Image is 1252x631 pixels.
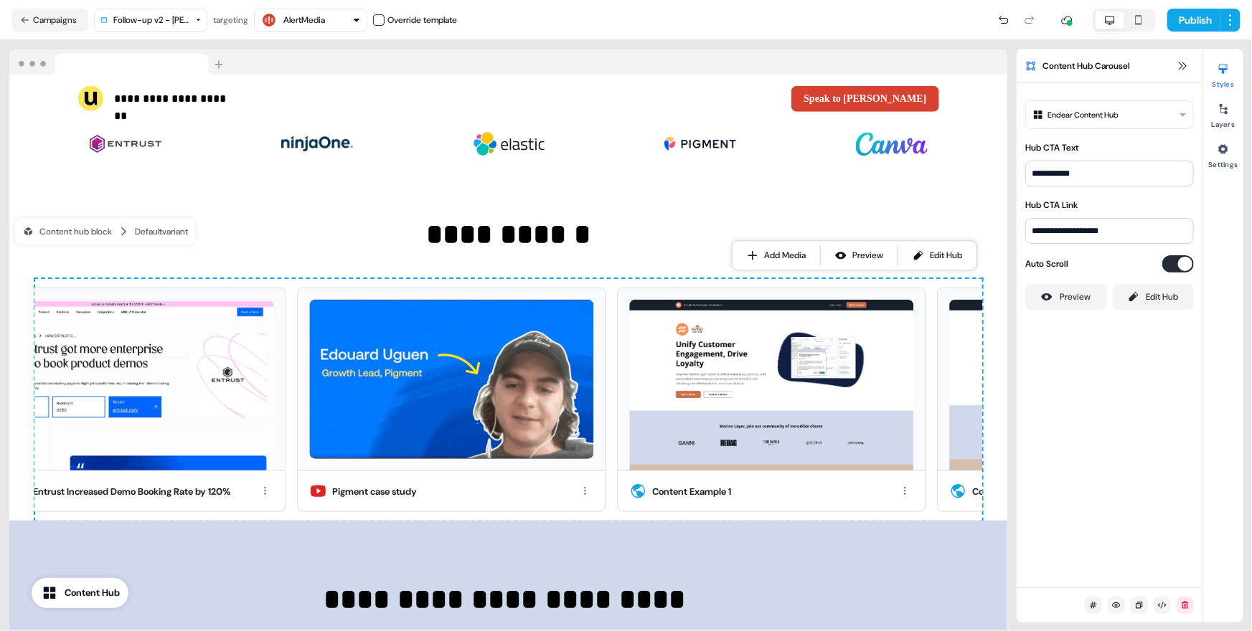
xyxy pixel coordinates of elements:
button: Add Media [735,244,817,267]
div: Follow-up v2 - [PERSON_NAME] [113,13,189,27]
button: Preview [824,244,895,267]
div: AlertMedia [283,13,325,27]
img: Image [281,115,353,173]
div: Hub CTA Text [1025,141,1194,155]
button: Styles [1203,57,1243,89]
img: Endear x SEE [949,300,1233,471]
button: Speak to [PERSON_NAME] [791,86,938,112]
button: AlertMedia [254,9,367,32]
a: Edit Hub [901,244,974,267]
button: Preview [1025,284,1107,310]
img: Endear x Marine Layer [629,300,913,471]
div: Speak to [PERSON_NAME] [514,86,939,112]
div: Content Hub [65,586,120,600]
label: Auto Scroll [1025,257,1068,271]
button: Publish [1167,9,1220,32]
div: Endear Content Hub [1048,109,1119,121]
button: Endear Content Hub [1025,100,1194,129]
div: targeting [213,13,248,27]
button: Campaigns [11,9,88,32]
div: Pigment case study [332,485,417,499]
button: Settings [1203,138,1243,169]
button: Content Hub [32,578,128,608]
img: Browser topbar [9,49,230,75]
button: Layers [1203,98,1243,129]
div: Content Example 2 [972,485,1053,499]
a: Edit Hub [1113,284,1195,310]
img: Image [90,115,161,173]
img: Image [473,115,545,173]
img: Image [664,115,736,173]
div: Override template [387,13,457,27]
img: Pigment case study [309,300,593,460]
div: Edit Hub [1147,290,1179,304]
div: Add Media [764,248,806,262]
div: How Entrust Increased Demo Booking Rate by 120% [12,485,231,499]
div: Preview [1060,290,1091,304]
div: How Entrust Increased Demo Booking Rate by 120%How Entrust Increased Demo Booking Rate by 120%Pig... [35,279,982,521]
div: Default variant [135,224,188,239]
span: Content Hub Carousel [1042,59,1130,73]
img: Image [856,115,928,173]
div: Hub CTA Link [1025,198,1194,212]
div: Edit Hub [930,248,962,262]
div: ImageImageImageImageImage [78,104,939,184]
div: Preview [852,248,883,262]
div: Content hub block [22,224,112,239]
div: Content Example 1 [652,485,731,499]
